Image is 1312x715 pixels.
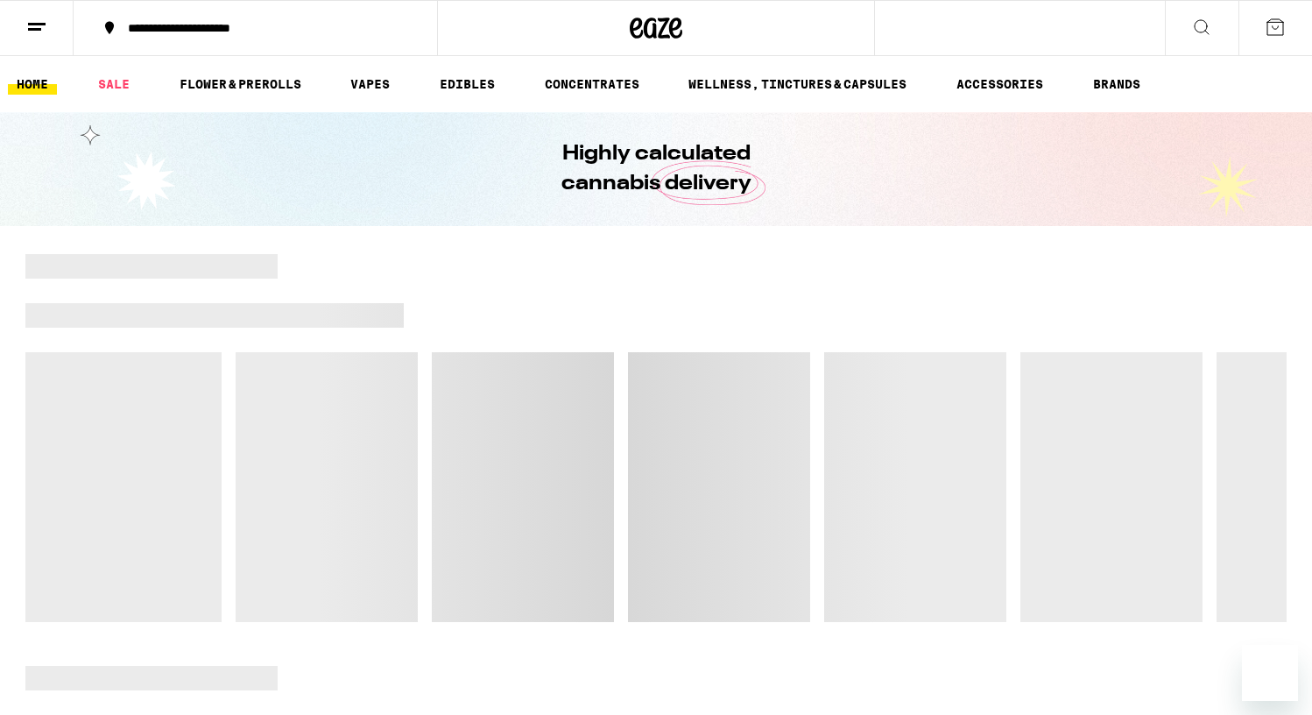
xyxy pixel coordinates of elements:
a: SALE [89,74,138,95]
a: WELLNESS, TINCTURES & CAPSULES [680,74,915,95]
a: FLOWER & PREROLLS [171,74,310,95]
h1: Highly calculated cannabis delivery [511,139,801,199]
a: CONCENTRATES [536,74,648,95]
a: HOME [8,74,57,95]
iframe: Button to launch messaging window [1242,645,1298,701]
a: VAPES [342,74,399,95]
a: BRANDS [1084,74,1149,95]
a: ACCESSORIES [948,74,1052,95]
a: EDIBLES [431,74,504,95]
